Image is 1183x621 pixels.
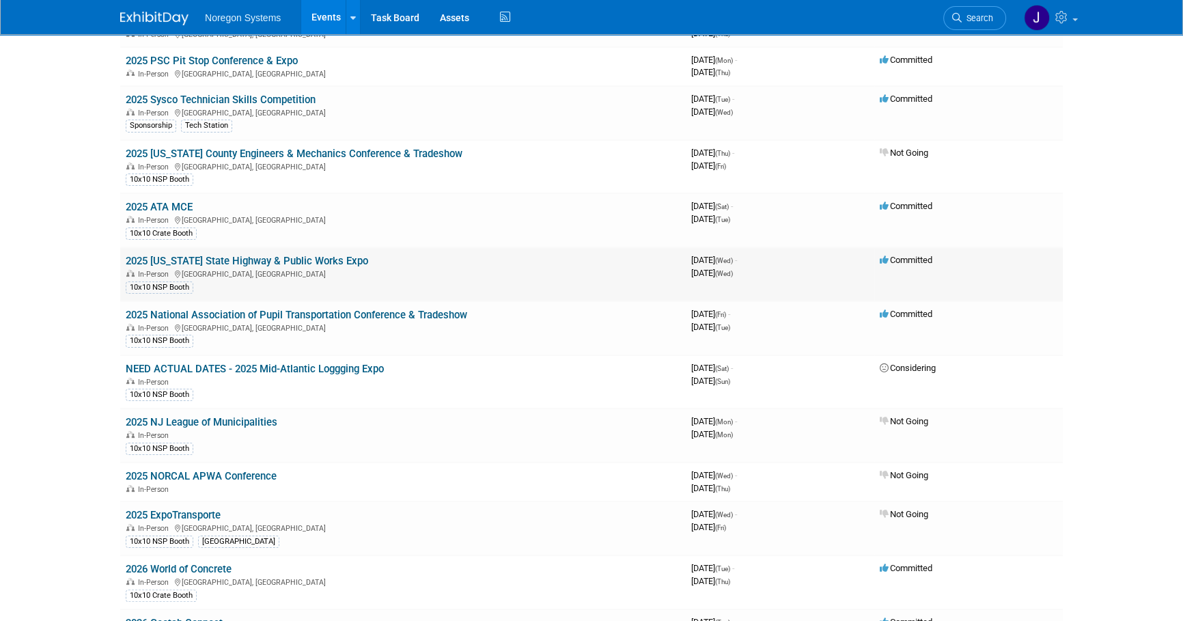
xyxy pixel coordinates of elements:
span: In-Person [138,578,173,587]
span: [DATE] [691,255,737,265]
span: In-Person [138,485,173,494]
span: [DATE] [691,148,734,158]
span: - [735,416,737,426]
span: [DATE] [691,161,726,171]
span: [DATE] [691,376,730,386]
span: (Fri) [715,311,726,318]
div: [GEOGRAPHIC_DATA], [GEOGRAPHIC_DATA] [126,161,680,171]
div: 10x10 Crate Booth [126,227,197,240]
a: 2025 [US_STATE] State Highway & Public Works Expo [126,255,368,267]
span: [DATE] [691,268,733,278]
span: (Sat) [715,203,729,210]
span: (Thu) [715,150,730,157]
span: In-Person [138,163,173,171]
span: In-Person [138,324,173,333]
span: [DATE] [691,483,730,493]
div: 10x10 NSP Booth [126,536,193,548]
img: In-Person Event [126,324,135,331]
span: In-Person [138,378,173,387]
span: In-Person [138,524,173,533]
img: In-Person Event [126,70,135,77]
span: (Wed) [715,109,733,116]
span: Not Going [880,470,928,480]
span: (Wed) [715,270,733,277]
span: Committed [880,55,932,65]
div: Sponsorship [126,120,176,132]
div: Tech Station [181,120,232,132]
img: In-Person Event [126,163,135,169]
img: In-Person Event [126,216,135,223]
div: 10x10 Crate Booth [126,590,197,602]
span: Committed [880,94,932,104]
span: - [735,509,737,519]
div: [GEOGRAPHIC_DATA], [GEOGRAPHIC_DATA] [126,68,680,79]
span: Committed [880,563,932,573]
span: (Sat) [715,365,729,372]
a: 2025 ExpoTransporte [126,509,221,521]
span: [DATE] [691,309,730,319]
span: [DATE] [691,522,726,532]
span: Noregon Systems [205,12,281,23]
span: - [735,470,737,480]
span: - [732,148,734,158]
span: Considering [880,363,936,373]
span: (Tue) [715,216,730,223]
a: 2025 PSC Pit Stop Conference & Expo [126,55,298,67]
span: - [732,563,734,573]
span: - [728,309,730,319]
span: Committed [880,201,932,211]
span: In-Person [138,270,173,279]
span: [DATE] [691,429,733,439]
a: 2025 ATA MCE [126,201,193,213]
span: [DATE] [691,509,737,519]
span: (Fri) [715,163,726,170]
span: Committed [880,309,932,319]
img: In-Person Event [126,485,135,492]
div: [GEOGRAPHIC_DATA], [GEOGRAPHIC_DATA] [126,576,680,587]
span: [DATE] [691,201,733,211]
span: In-Person [138,70,173,79]
span: Committed [880,255,932,265]
span: (Mon) [715,57,733,64]
img: In-Person Event [126,524,135,531]
a: 2025 National Association of Pupil Transportation Conference & Tradeshow [126,309,467,321]
span: (Wed) [715,257,733,264]
span: - [731,363,733,373]
div: 10x10 NSP Booth [126,281,193,294]
div: [GEOGRAPHIC_DATA], [GEOGRAPHIC_DATA] [126,107,680,118]
span: Not Going [880,509,928,519]
a: Search [943,6,1006,30]
span: [DATE] [691,107,733,117]
span: - [735,55,737,65]
span: (Thu) [715,69,730,77]
div: [GEOGRAPHIC_DATA], [GEOGRAPHIC_DATA] [126,268,680,279]
a: NEED ACTUAL DATES - 2025 Mid-Atlantic Loggging Expo [126,363,384,375]
span: Search [962,13,993,23]
div: [GEOGRAPHIC_DATA], [GEOGRAPHIC_DATA] [126,214,680,225]
img: Johana Gil [1024,5,1050,31]
span: [DATE] [691,322,730,332]
img: In-Person Event [126,109,135,115]
span: - [732,94,734,104]
img: In-Person Event [126,270,135,277]
span: [DATE] [691,470,737,480]
span: [DATE] [691,576,730,586]
a: 2025 Sysco Technician Skills Competition [126,94,316,106]
img: ExhibitDay [120,12,189,25]
span: [DATE] [691,416,737,426]
span: - [731,201,733,211]
span: - [735,255,737,265]
span: (Mon) [715,418,733,426]
span: (Tue) [715,96,730,103]
div: 10x10 NSP Booth [126,389,193,401]
div: [GEOGRAPHIC_DATA], [GEOGRAPHIC_DATA] [126,522,680,533]
span: In-Person [138,109,173,118]
span: (Fri) [715,524,726,532]
img: In-Person Event [126,378,135,385]
span: (Thu) [715,578,730,585]
span: (Tue) [715,324,730,331]
div: 10x10 NSP Booth [126,443,193,455]
span: [DATE] [691,214,730,224]
a: 2025 NORCAL APWA Conference [126,470,277,482]
span: [DATE] [691,363,733,373]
